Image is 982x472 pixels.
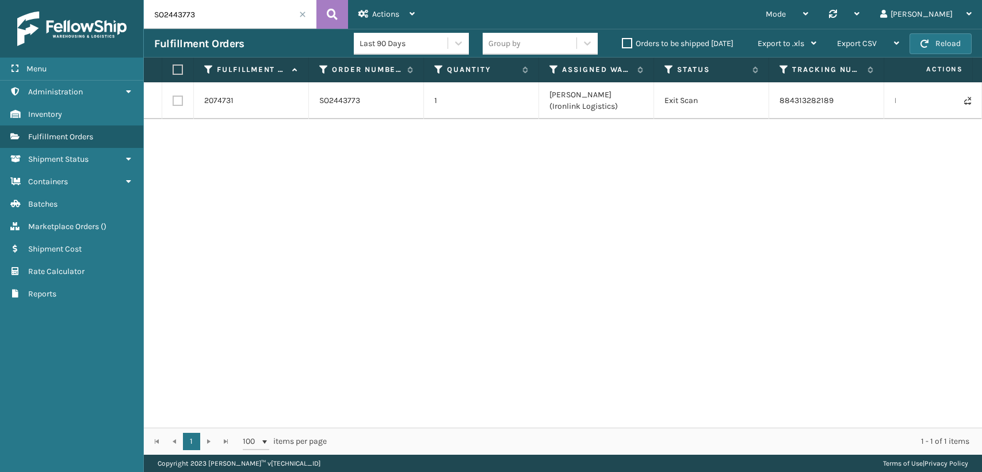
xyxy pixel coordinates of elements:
[488,37,521,50] div: Group by
[28,267,85,276] span: Rate Calculator
[243,433,327,450] span: items per page
[424,82,539,119] td: 1
[28,222,99,231] span: Marketplace Orders
[780,96,834,105] a: 884313282189
[28,154,89,164] span: Shipment Status
[204,95,234,106] a: 2074731
[319,95,360,106] a: SO2443773
[28,199,58,209] span: Batches
[677,64,747,75] label: Status
[101,222,106,231] span: ( )
[243,436,260,447] span: 100
[154,37,244,51] h3: Fulfillment Orders
[890,60,970,79] span: Actions
[924,459,968,467] a: Privacy Policy
[964,97,971,105] i: Never Shipped
[622,39,733,48] label: Orders to be shipped [DATE]
[17,12,127,46] img: logo
[28,177,68,186] span: Containers
[372,9,399,19] span: Actions
[158,455,320,472] p: Copyright 2023 [PERSON_NAME]™ v [TECHNICAL_ID]
[766,9,786,19] span: Mode
[562,64,632,75] label: Assigned Warehouse
[28,109,62,119] span: Inventory
[360,37,449,50] div: Last 90 Days
[654,82,769,119] td: Exit Scan
[910,33,972,54] button: Reload
[758,39,804,48] span: Export to .xls
[217,64,286,75] label: Fulfillment Order Id
[183,433,200,450] a: 1
[28,87,83,97] span: Administration
[883,455,968,472] div: |
[26,64,47,74] span: Menu
[332,64,402,75] label: Order Number
[837,39,877,48] span: Export CSV
[539,82,654,119] td: [PERSON_NAME] (Ironlink Logistics)
[883,459,923,467] a: Terms of Use
[28,289,56,299] span: Reports
[447,64,517,75] label: Quantity
[792,64,862,75] label: Tracking Number
[28,244,82,254] span: Shipment Cost
[28,132,93,142] span: Fulfillment Orders
[343,436,969,447] div: 1 - 1 of 1 items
